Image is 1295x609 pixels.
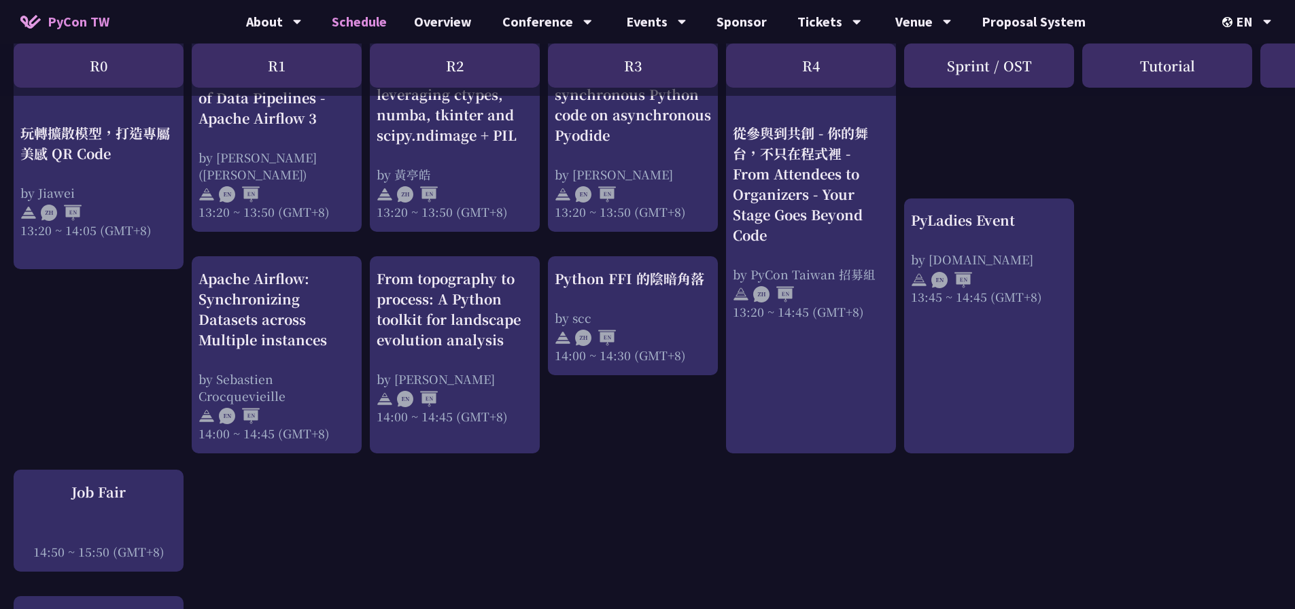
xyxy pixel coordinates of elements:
[20,15,41,29] img: Home icon of PyCon TW 2025
[20,3,177,258] a: 玩轉擴散模型，打造專屬美感 QR Code by Jiawei 13:20 ~ 14:05 (GMT+8)
[198,203,355,220] div: 13:20 ~ 13:50 (GMT+8)
[555,268,711,289] div: Python FFI 的陰暗角落
[555,3,711,220] a: AST Black Magic: Run synchronous Python code on asynchronous Pyodide by [PERSON_NAME] 13:20 ~ 13:...
[377,408,533,425] div: 14:00 ~ 14:45 (GMT+8)
[733,122,889,245] div: 從參與到共創 - 你的舞台，不只在程式裡 - From Attendees to Organizers - Your Stage Goes Beyond Code
[41,205,82,221] img: ZHEN.371966e.svg
[198,268,355,442] a: Apache Airflow: Synchronizing Datasets across Multiple instances by Sebastien Crocquevieille 14:0...
[1222,17,1236,27] img: Locale Icon
[219,186,260,203] img: ENEN.5a408d1.svg
[931,272,972,288] img: ENEN.5a408d1.svg
[397,391,438,407] img: ENEN.5a408d1.svg
[733,286,749,302] img: svg+xml;base64,PHN2ZyB4bWxucz0iaHR0cDovL3d3dy53My5vcmcvMjAwMC9zdmciIHdpZHRoPSIyNCIgaGVpZ2h0PSIyNC...
[575,330,616,346] img: ZHEN.371966e.svg
[555,347,711,364] div: 14:00 ~ 14:30 (GMT+8)
[911,272,927,288] img: svg+xml;base64,PHN2ZyB4bWxucz0iaHR0cDovL3d3dy53My5vcmcvMjAwMC9zdmciIHdpZHRoPSIyNCIgaGVpZ2h0PSIyNC...
[198,408,215,424] img: svg+xml;base64,PHN2ZyB4bWxucz0iaHR0cDovL3d3dy53My5vcmcvMjAwMC9zdmciIHdpZHRoPSIyNCIgaGVpZ2h0PSIyNC...
[733,265,889,282] div: by PyCon Taiwan 招募組
[911,210,1067,441] a: PyLadies Event by [DOMAIN_NAME] 13:45 ~ 14:45 (GMT+8)
[20,543,177,560] div: 14:50 ~ 15:50 (GMT+8)
[20,205,37,221] img: svg+xml;base64,PHN2ZyB4bWxucz0iaHR0cDovL3d3dy53My5vcmcvMjAwMC9zdmciIHdpZHRoPSIyNCIgaGVpZ2h0PSIyNC...
[198,370,355,404] div: by Sebastien Crocquevieille
[555,203,711,220] div: 13:20 ~ 13:50 (GMT+8)
[377,166,533,183] div: by 黃亭皓
[555,330,571,346] img: svg+xml;base64,PHN2ZyB4bWxucz0iaHR0cDovL3d3dy53My5vcmcvMjAwMC9zdmciIHdpZHRoPSIyNCIgaGVpZ2h0PSIyNC...
[1082,43,1252,88] div: Tutorial
[20,122,177,163] div: 玩轉擴散模型，打造專屬美感 QR Code
[370,43,540,88] div: R2
[48,12,109,32] span: PyCon TW
[555,166,711,183] div: by [PERSON_NAME]
[20,482,177,502] div: Job Fair
[7,5,123,39] a: PyCon TW
[377,3,533,220] a: How to write an easy to use, interactive physics/science/engineering simulator leveraging ctypes,...
[555,64,711,145] div: AST Black Magic: Run synchronous Python code on asynchronous Pyodide
[198,149,355,183] div: by [PERSON_NAME] ([PERSON_NAME])
[733,302,889,319] div: 13:20 ~ 14:45 (GMT+8)
[20,184,177,201] div: by Jiawei
[753,286,794,302] img: ZHEN.371966e.svg
[548,43,718,88] div: R3
[377,391,393,407] img: svg+xml;base64,PHN2ZyB4bWxucz0iaHR0cDovL3d3dy53My5vcmcvMjAwMC9zdmciIHdpZHRoPSIyNCIgaGVpZ2h0PSIyNC...
[14,43,184,88] div: R0
[575,186,616,203] img: ENEN.5a408d1.svg
[198,425,355,442] div: 14:00 ~ 14:45 (GMT+8)
[198,268,355,350] div: Apache Airflow: Synchronizing Datasets across Multiple instances
[377,203,533,220] div: 13:20 ~ 13:50 (GMT+8)
[377,268,533,442] a: From topography to process: A Python toolkit for landscape evolution analysis by [PERSON_NAME] 14...
[397,186,438,203] img: ZHEN.371966e.svg
[555,309,711,326] div: by scc
[733,3,889,442] a: 從參與到共創 - 你的舞台，不只在程式裡 - From Attendees to Organizers - Your Stage Goes Beyond Code by PyCon Taiwan...
[198,67,355,128] div: Unlocking the Future of Data Pipelines - Apache Airflow 3
[377,186,393,203] img: svg+xml;base64,PHN2ZyB4bWxucz0iaHR0cDovL3d3dy53My5vcmcvMjAwMC9zdmciIHdpZHRoPSIyNCIgaGVpZ2h0PSIyNC...
[911,210,1067,230] div: PyLadies Event
[20,221,177,238] div: 13:20 ~ 14:05 (GMT+8)
[911,251,1067,268] div: by [DOMAIN_NAME]
[198,186,215,203] img: svg+xml;base64,PHN2ZyB4bWxucz0iaHR0cDovL3d3dy53My5vcmcvMjAwMC9zdmciIHdpZHRoPSIyNCIgaGVpZ2h0PSIyNC...
[726,43,896,88] div: R4
[192,43,362,88] div: R1
[198,3,355,220] a: Unlocking the Future of Data Pipelines - Apache Airflow 3 by [PERSON_NAME] ([PERSON_NAME]) 13:20 ...
[555,268,711,364] a: Python FFI 的陰暗角落 by scc 14:00 ~ 14:30 (GMT+8)
[377,268,533,350] div: From topography to process: A Python toolkit for landscape evolution analysis
[904,43,1074,88] div: Sprint / OST
[555,186,571,203] img: svg+xml;base64,PHN2ZyB4bWxucz0iaHR0cDovL3d3dy53My5vcmcvMjAwMC9zdmciIHdpZHRoPSIyNCIgaGVpZ2h0PSIyNC...
[911,288,1067,305] div: 13:45 ~ 14:45 (GMT+8)
[219,408,260,424] img: ENEN.5a408d1.svg
[377,370,533,387] div: by [PERSON_NAME]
